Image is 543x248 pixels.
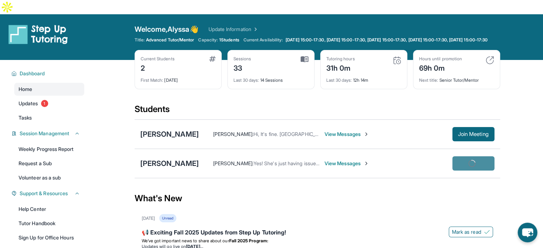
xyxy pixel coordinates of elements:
[14,157,84,170] a: Request a Sub
[135,37,145,43] span: Title:
[142,216,155,221] div: [DATE]
[419,77,438,83] span: Next title :
[393,56,401,65] img: card
[518,223,537,242] button: chat-button
[325,131,369,138] span: View Messages
[20,130,69,137] span: Session Management
[251,26,258,33] img: Chevron Right
[484,229,490,235] img: Mark as read
[213,160,253,166] span: [PERSON_NAME] :
[41,100,48,107] span: 1
[14,171,84,184] a: Volunteer as a sub
[326,77,352,83] span: Last 30 days :
[17,190,80,197] button: Support & Resources
[135,183,500,214] div: What's New
[14,111,84,124] a: Tasks
[135,103,500,119] div: Students
[284,37,489,43] a: [DATE] 15:00-17:30, [DATE] 15:00-17:30, [DATE] 15:00-17:30, [DATE] 15:00-17:30, [DATE] 15:00-17:30
[419,56,462,62] div: Hours until promotion
[458,132,489,136] span: Join Meeting
[253,160,356,166] span: Yes! She's just having issues with connection
[135,24,198,34] span: Welcome, Alyssa 👋
[14,97,84,110] a: Updates1
[208,26,258,33] a: Update Information
[20,190,68,197] span: Support & Resources
[486,56,494,65] img: card
[19,100,38,107] span: Updates
[325,160,369,167] span: View Messages
[233,62,251,73] div: 33
[419,62,462,73] div: 69h 0m
[159,214,176,222] div: Unread
[452,127,494,141] button: Join Meeting
[20,70,45,77] span: Dashboard
[14,231,84,244] a: Sign Up for Office Hours
[141,56,175,62] div: Current Students
[17,70,80,77] button: Dashboard
[141,77,164,83] span: First Match :
[233,73,308,83] div: 14 Sessions
[229,238,268,243] strong: Fall 2025 Program:
[141,62,175,73] div: 2
[301,56,308,62] img: card
[142,238,229,243] span: We’ve got important news to share about our
[140,158,199,168] div: [PERSON_NAME]
[326,73,401,83] div: 12h 14m
[17,130,80,137] button: Session Management
[363,161,369,166] img: Chevron-Right
[19,114,32,121] span: Tasks
[213,131,253,137] span: [PERSON_NAME] :
[19,86,32,93] span: Home
[326,56,355,62] div: Tutoring hours
[233,77,259,83] span: Last 30 days :
[209,56,216,62] img: card
[243,37,283,43] span: Current Availability:
[326,62,355,73] div: 31h 0m
[253,131,371,137] span: Hi, It's fine. [GEOGRAPHIC_DATA] is connected now.
[233,56,251,62] div: Sessions
[419,73,494,83] div: Senior Tutor/Mentor
[14,143,84,156] a: Weekly Progress Report
[198,37,218,43] span: Capacity:
[146,37,194,43] span: Advanced Tutor/Mentor
[286,37,488,43] span: [DATE] 15:00-17:30, [DATE] 15:00-17:30, [DATE] 15:00-17:30, [DATE] 15:00-17:30, [DATE] 15:00-17:30
[219,37,239,43] span: 1 Students
[140,129,199,139] div: [PERSON_NAME]
[141,73,216,83] div: [DATE]
[14,217,84,230] a: Tutor Handbook
[14,83,84,96] a: Home
[452,228,481,236] span: Mark as read
[449,227,493,237] button: Mark as read
[9,24,68,44] img: logo
[142,228,493,238] div: 📢 Exciting Fall 2025 Updates from Step Up Tutoring!
[363,131,369,137] img: Chevron-Right
[14,203,84,216] a: Help Center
